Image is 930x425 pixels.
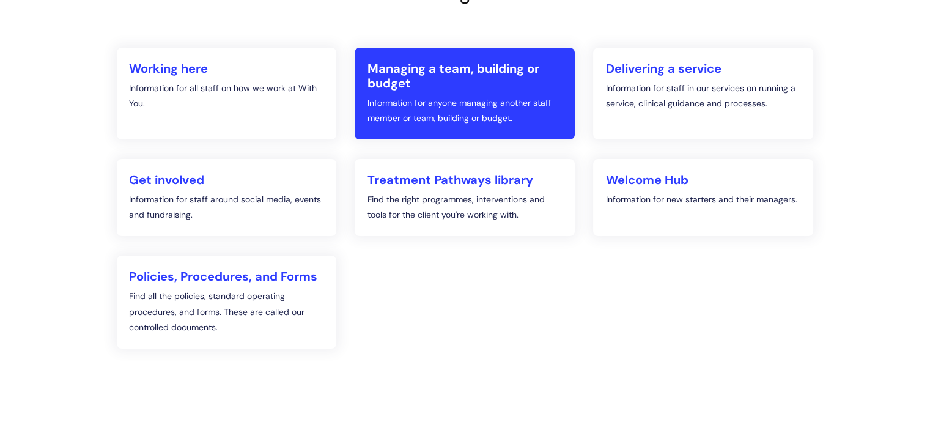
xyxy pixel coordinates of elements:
a: Policies, Procedures, and Forms Find all the policies, standard operating procedures, and forms. ... [117,256,337,349]
p: Information for anyone managing another staff member or team, building or budget. [367,95,563,126]
a: Treatment Pathways library Find the right programmes, interventions and tools for the client you'... [355,159,575,236]
a: Delivering a service Information for staff in our services on running a service, clinical guidanc... [593,48,813,139]
p: Information for staff in our services on running a service, clinical guidance and processes. [605,81,801,111]
h2: Policies, Procedures, and Forms [129,269,325,284]
p: Information for new starters and their managers. [605,192,801,207]
a: Welcome Hub Information for new starters and their managers. [593,159,813,236]
a: Managing a team, building or budget Information for anyone managing another staff member or team,... [355,48,575,139]
p: Information for staff around social media, events and fundraising. [129,192,325,223]
h2: Working here [129,61,325,76]
a: Working here Information for all staff on how we work at With You. [117,48,337,139]
h2: Get involved [129,172,325,187]
h2: Managing a team, building or budget [367,61,563,91]
h2: Treatment Pathways library [367,172,563,187]
p: Information for all staff on how we work at With You. [129,81,325,111]
a: Get involved Information for staff around social media, events and fundraising. [117,159,337,236]
p: Find the right programmes, interventions and tools for the client you're working with. [367,192,563,223]
p: Find all the policies, standard operating procedures, and forms. These are called our controlled ... [129,289,325,335]
h2: Delivering a service [605,61,801,76]
h2: Welcome Hub [605,172,801,187]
